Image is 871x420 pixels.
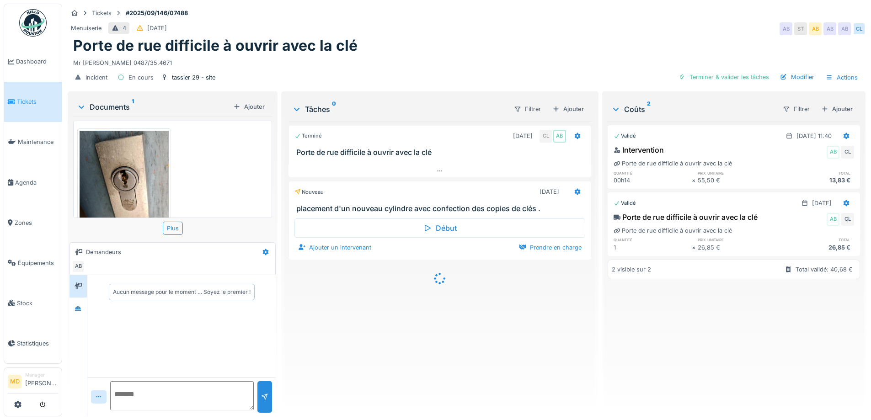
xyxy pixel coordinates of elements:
div: CL [540,130,552,143]
div: CL [841,213,854,226]
div: 26,85 € [698,243,776,252]
div: AB [827,146,839,159]
sup: 0 [332,104,336,115]
div: × [692,176,698,185]
div: Ajouter un intervenant [294,241,375,254]
div: Validé [614,199,636,207]
div: AB [827,213,839,226]
h6: prix unitaire [698,237,776,243]
div: Demandeurs [86,248,121,256]
div: Manager [25,372,58,378]
sup: 1 [132,101,134,112]
div: [DATE] [513,132,533,140]
span: Tickets [17,97,58,106]
span: Agenda [15,178,58,187]
div: Actions [822,71,862,84]
h6: quantité [614,237,692,243]
div: AB [809,22,822,35]
a: Équipements [4,243,62,283]
div: Terminé [294,132,322,140]
div: AB [553,130,566,143]
div: Aucun message pour le moment … Soyez le premier ! [113,288,251,296]
a: Statistiques [4,323,62,363]
div: 13,83 € [776,176,854,185]
div: 26,85 € [776,243,854,252]
div: Plus [163,222,183,235]
div: Tickets [92,9,112,17]
h3: Porte de rue difficile à ouvrir avec la clé [296,148,587,157]
span: Stock [17,299,58,308]
div: Validé [614,132,636,140]
div: Porte de rue difficile à ouvrir avec la clé [614,159,732,168]
div: Nouveau [294,188,324,196]
a: Maintenance [4,122,62,162]
div: AB [838,22,851,35]
div: 2 visible sur 2 [612,265,651,274]
h3: placement d'un nouveau cylindre avec confection des copies de clés . [296,204,587,213]
div: Prendre en charge [515,241,585,254]
div: [DATE] [147,24,167,32]
div: 1 [614,243,692,252]
a: Zones [4,202,62,243]
h6: quantité [614,170,692,176]
div: Ajouter [230,101,268,113]
div: Filtrer [510,102,545,116]
div: Menuiserie [71,24,102,32]
div: Début [294,218,585,238]
div: Porte de rue difficile à ouvrir avec la clé [614,226,732,235]
h6: total [776,237,854,243]
div: 00h14 [614,176,692,185]
div: × [692,243,698,252]
div: Tâches [292,104,506,115]
a: Stock [4,283,62,323]
img: 15dp5pplk6wxblh8yzg9ad7x8ce4 [80,131,169,249]
a: MD Manager[PERSON_NAME] [8,372,58,393]
div: [DATE] [812,199,832,207]
div: AB [72,260,85,273]
div: Terminer & valider les tâches [675,71,773,83]
div: CL [841,146,854,159]
div: Ajouter [549,103,588,115]
strong: #2025/09/146/07488 [122,9,192,17]
div: Total validé: 40,68 € [796,265,853,274]
div: [DATE] [540,187,559,196]
div: Porte de rue difficile à ouvrir avec la clé [614,212,758,223]
span: Statistiques [17,339,58,348]
div: AB [780,22,792,35]
div: ST [794,22,807,35]
div: 4 [123,24,126,32]
div: Intervention [614,144,664,155]
span: Dashboard [16,57,58,66]
div: Documents [77,101,230,112]
span: Zones [15,218,58,227]
a: Agenda [4,162,62,202]
div: Filtrer [779,102,814,116]
h6: prix unitaire [698,170,776,176]
li: MD [8,375,21,388]
div: Ajouter [818,103,856,115]
div: Incident [85,73,107,82]
span: Maintenance [18,138,58,146]
div: [DATE] 11:40 [796,132,832,140]
sup: 2 [647,104,651,115]
div: Modifier [776,71,818,83]
h1: Porte de rue difficile à ouvrir avec la clé [73,37,358,54]
div: CL [853,22,866,35]
h6: total [776,170,854,176]
a: Dashboard [4,42,62,82]
li: [PERSON_NAME] [25,372,58,391]
div: AB [823,22,836,35]
div: Mr [PERSON_NAME] 0487/35.4671 [73,55,860,67]
div: Coûts [611,104,775,115]
div: tassier 29 - site [172,73,215,82]
img: Badge_color-CXgf-gQk.svg [19,9,47,37]
div: En cours [128,73,154,82]
a: Tickets [4,82,62,122]
div: 55,50 € [698,176,776,185]
span: Équipements [18,259,58,267]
